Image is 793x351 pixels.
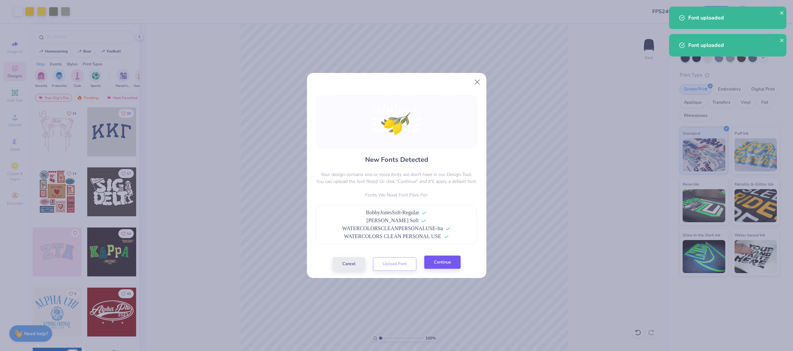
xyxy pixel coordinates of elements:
[471,76,483,88] button: Close
[342,226,443,231] span: WATERCOLORSCLEANPERSONALUSE-Ita
[316,192,477,198] p: Fonts We Need Font Files For:
[333,257,365,271] button: Cancel
[366,210,419,215] span: BobbyJonesSoft-Regular
[316,171,477,185] p: Your design contains one or more fonts we don't have in our Design Tool. You can upload the font ...
[780,9,784,17] button: close
[424,256,461,269] button: Continue
[366,218,419,223] span: [PERSON_NAME] Soft
[688,14,781,22] div: Font uploaded
[365,155,428,164] h4: New Fonts Detected
[780,36,784,44] button: close
[344,233,441,239] span: WATERCOLORS CLEAN PERSONAL USE
[688,41,781,49] div: Font uploaded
